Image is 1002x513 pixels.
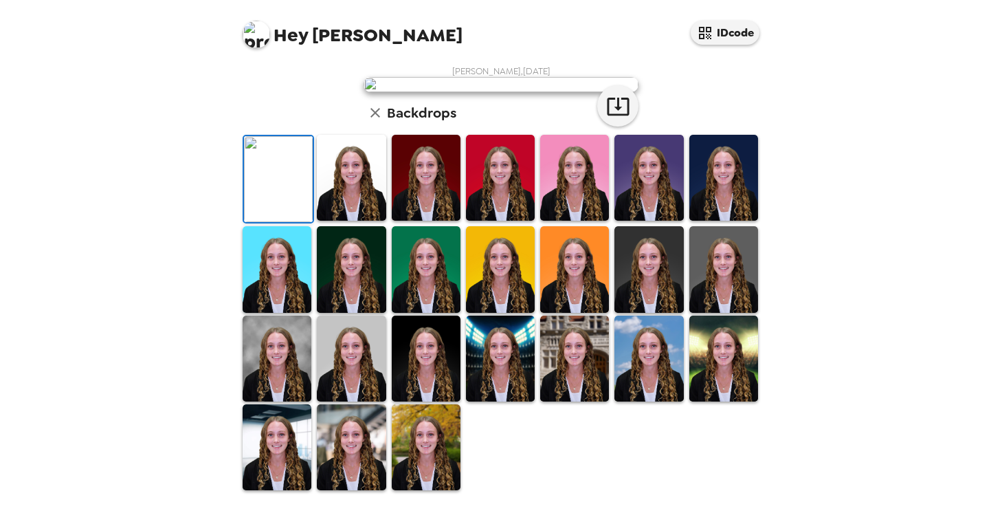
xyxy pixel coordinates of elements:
[691,21,759,45] button: IDcode
[244,136,313,222] img: Original
[243,14,463,45] span: [PERSON_NAME]
[364,77,638,92] img: user
[243,21,270,48] img: profile pic
[387,102,456,124] h6: Backdrops
[274,23,308,47] span: Hey
[452,65,550,77] span: [PERSON_NAME] , [DATE]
